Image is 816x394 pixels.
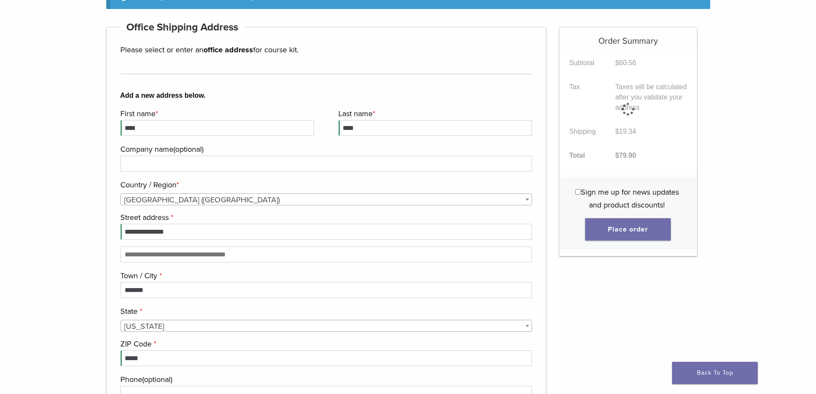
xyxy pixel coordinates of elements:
[120,337,530,350] label: ZIP Code
[120,373,530,386] label: Phone
[120,90,532,101] b: Add a new address below.
[575,189,581,195] input: Sign me up for news updates and product discounts!
[559,27,697,46] h5: Order Summary
[203,45,253,54] strong: office address
[120,107,312,120] label: First name
[338,107,530,120] label: Last name
[120,211,530,224] label: Street address
[120,320,532,332] span: State
[672,362,758,384] a: Back To Top
[581,187,679,210] span: Sign me up for news updates and product discounts!
[173,144,203,154] span: (optional)
[121,194,532,206] span: United States (US)
[120,193,532,205] span: Country / Region
[120,178,530,191] label: Country / Region
[120,143,530,156] label: Company name
[142,375,172,384] span: (optional)
[120,269,530,282] label: Town / City
[121,320,532,332] span: Rhode Island
[120,17,245,38] h4: Office Shipping Address
[120,305,530,318] label: State
[120,43,532,56] p: Please select or enter an for course kit.
[585,218,671,241] button: Place order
